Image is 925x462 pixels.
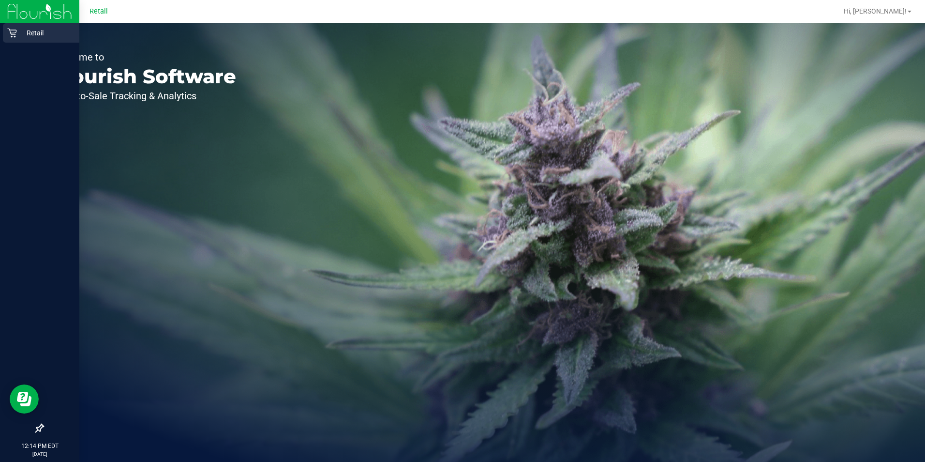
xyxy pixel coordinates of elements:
span: Retail [90,7,108,15]
p: Retail [17,27,75,39]
p: Welcome to [52,52,236,62]
p: Flourish Software [52,67,236,86]
iframe: Resource center [10,385,39,414]
p: 12:14 PM EDT [4,442,75,450]
inline-svg: Retail [7,28,17,38]
p: Seed-to-Sale Tracking & Analytics [52,91,236,101]
p: [DATE] [4,450,75,458]
span: Hi, [PERSON_NAME]! [844,7,907,15]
